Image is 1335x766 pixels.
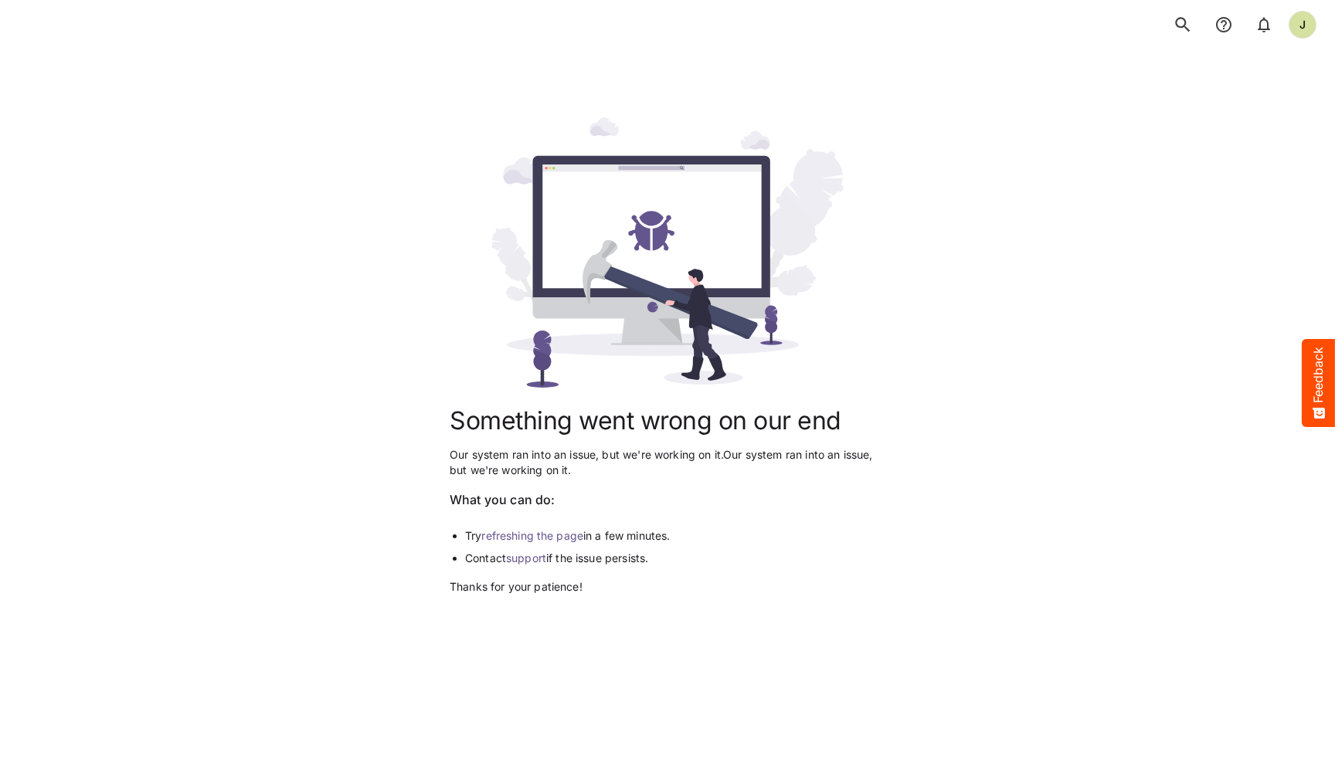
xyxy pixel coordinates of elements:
[465,527,885,544] li: Try in a few minutes.
[1289,11,1316,39] div: J
[450,447,885,478] p: Our system ran into an issue, but we're working on it. Our system ran into an issue, but we're wo...
[1167,8,1199,41] button: search
[1302,339,1335,427] button: Feedback
[506,551,546,564] a: support
[450,406,885,435] h1: Something went wrong on our end
[450,579,885,595] p: Thanks for your patience!
[1208,8,1239,41] button: notifications
[465,550,885,566] li: Contact if the issue persists.
[481,529,583,542] a: refreshing the page
[1248,8,1279,41] button: notifications
[450,117,885,388] img: error_500.svg
[450,490,885,509] p: What you can do:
